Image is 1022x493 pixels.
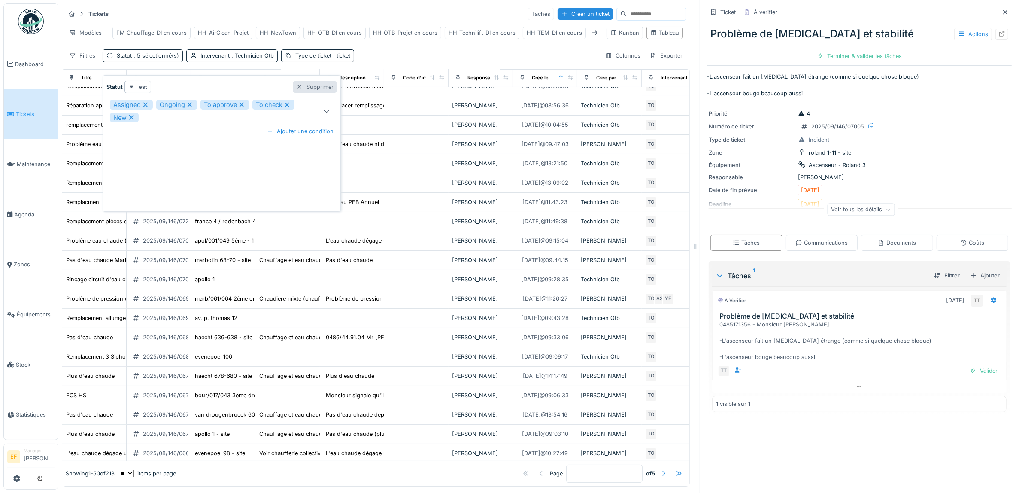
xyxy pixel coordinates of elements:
[610,29,639,37] div: Kanban
[581,237,638,245] div: [PERSON_NAME]
[14,260,55,268] span: Zones
[522,353,568,361] div: [DATE] @ 09:09:17
[452,121,509,129] div: [PERSON_NAME]
[452,217,509,225] div: [PERSON_NAME]
[263,125,337,137] div: Ajouter une condition
[81,74,92,82] div: Titre
[709,122,795,131] div: Numéro de ticket
[259,372,361,380] div: Chauffage et eau chaude - Haecht 678
[645,312,657,324] div: TO
[522,391,569,399] div: [DATE] @ 09:06:33
[522,140,569,148] div: [DATE] @ 09:47:03
[452,198,509,206] div: [PERSON_NAME]
[581,140,638,148] div: [PERSON_NAME]
[146,74,186,82] div: Numéro de ticket
[106,83,123,91] strong: Statut
[581,256,638,264] div: [PERSON_NAME]
[307,29,362,37] div: HH_OTB_DI en cours
[828,203,895,216] div: Voir tous les détails
[753,271,755,281] sup: 1
[946,296,964,304] div: [DATE]
[66,179,149,187] div: Remplacement carte elctronique
[719,312,1003,320] h3: Problème de [MEDICAL_DATA] et stabilité
[14,210,55,219] span: Agenda
[654,293,666,305] div: AS
[798,110,810,118] div: 4
[326,256,373,264] div: Pas d'eau chaude
[452,314,509,322] div: [PERSON_NAME]
[85,10,112,18] strong: Tickets
[795,239,848,247] div: Communications
[452,256,509,264] div: [PERSON_NAME]
[326,411,470,419] div: Pas d'eau chaude depuis [DATE] soir - Appel de Mm...
[967,270,1003,281] div: Ajouter
[718,365,730,377] div: TT
[467,74,497,82] div: Responsable
[65,27,106,39] div: Modèles
[522,314,569,322] div: [DATE] @ 09:43:28
[645,370,657,382] div: TO
[143,430,196,438] div: 2025/09/146/06709
[195,391,260,399] div: bour/017/043 3ème droit
[645,196,657,208] div: TO
[709,161,795,169] div: Équipement
[645,274,657,286] div: TO
[662,293,674,305] div: YE
[813,50,905,62] div: Terminer & valider les tâches
[326,237,464,245] div: L'eau chaude dégage une mauvaise odeur après la...
[718,297,746,304] div: À vérifier
[931,270,963,281] div: Filtrer
[522,256,568,264] div: [DATE] @ 09:44:15
[66,469,115,478] div: Showing 1 - 50 of 213
[66,411,113,419] div: Pas d'eau chaude
[373,29,437,37] div: HH_OTB_Projet en cours
[645,254,657,266] div: TO
[66,140,158,148] div: Problème eau chaude et chauffage
[452,140,509,148] div: [PERSON_NAME]
[252,100,294,110] div: To check
[645,100,657,112] div: TO
[581,159,638,167] div: Technicien Otb
[143,391,196,399] div: 2025/09/146/06768
[7,450,20,463] li: EF
[143,217,194,225] div: 2025/09/146/07231
[954,28,992,40] div: Actions
[581,198,638,206] div: Technicien Otb
[66,449,177,457] div: L'eau chaude dégage une mauvaise odeur
[15,60,55,68] span: Dashboard
[581,101,638,110] div: Technicien Otb
[17,310,55,319] span: Équipements
[522,179,568,187] div: [DATE] @ 13:09:02
[143,295,196,303] div: 2025/09/146/06932
[143,275,196,283] div: 2025/09/146/07030
[650,29,679,37] div: Tableau
[17,160,55,168] span: Maintenance
[522,449,568,457] div: [DATE] @ 10:27:49
[523,295,567,303] div: [DATE] @ 11:26:27
[452,372,509,380] div: [PERSON_NAME]
[230,52,274,59] span: : Technicien Otb
[645,138,657,150] div: TO
[326,198,379,206] div: Suite au PEB Annuel
[293,81,337,93] div: Supprimer
[809,161,866,169] div: Ascenseur - Roland 3
[709,173,795,181] div: Responsable
[143,372,195,380] div: 2025/09/146/06787
[709,173,1010,181] div: [PERSON_NAME]
[326,449,438,457] div: L'eau chaude dégage une mauvaise odeur.
[326,430,439,438] div: Pas d'eau chaude (plusieurs signalements)
[117,52,179,60] div: Statut
[210,74,222,82] div: Zone
[16,361,55,369] span: Stock
[661,74,688,82] div: Intervenant
[707,73,1012,97] p: -L'ascenseur fait un [MEDICAL_DATA] étrange (comme si quelque chose bloque) -L'ascenseur bouge be...
[522,430,568,438] div: [DATE] @ 09:03:10
[601,49,644,62] div: Colonnes
[522,121,568,129] div: [DATE] @ 10:04:55
[645,235,657,247] div: TO
[523,372,567,380] div: [DATE] @ 14:17:49
[645,158,657,170] div: TO
[645,409,657,421] div: TO
[326,295,394,303] div: Problème de pression eau
[143,411,196,419] div: 2025/09/146/06759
